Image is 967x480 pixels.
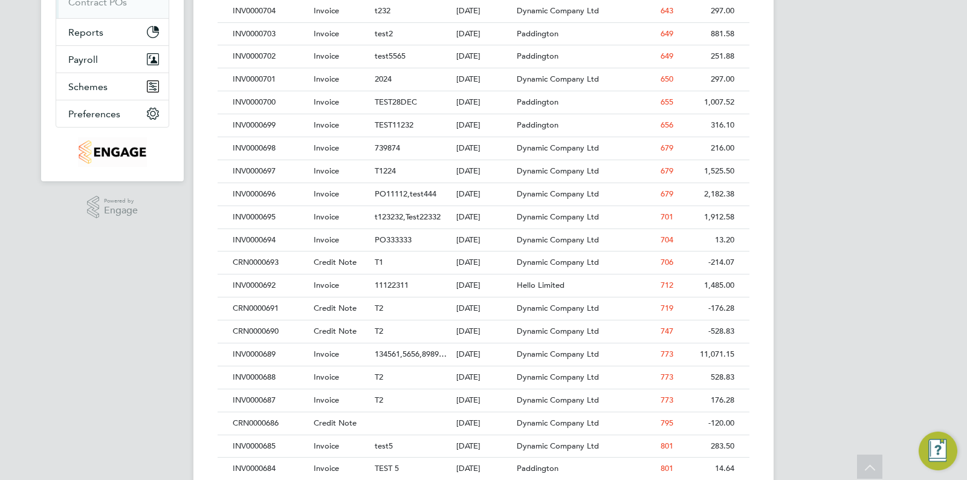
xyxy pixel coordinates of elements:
div: INV0000687 [230,389,311,412]
span: Dynamic Company Ltd [517,441,599,451]
div: CRN0000686 [230,412,311,435]
span: Dynamic Company Ltd [517,257,599,267]
span: Dynamic Company Ltd [517,5,599,16]
div: 283.50 [676,435,737,458]
span: Paddington [517,28,558,39]
span: Invoice [314,120,339,130]
span: test2 [375,28,393,39]
button: Preferences [56,100,169,127]
span: 706 [661,257,673,267]
span: Invoice [314,74,339,84]
span: Paddington [517,120,558,130]
button: Schemes [56,73,169,100]
div: [DATE] [453,114,514,137]
span: TEST11232 [375,120,413,130]
div: INV0000684 [230,458,311,480]
span: Dynamic Company Ltd [517,372,599,382]
div: 316.10 [676,114,737,137]
span: T1224 [375,166,396,176]
div: CRN0000693 [230,251,311,274]
span: 656 [661,120,673,130]
div: 251.88 [676,45,737,68]
span: Invoice [314,463,339,473]
div: [DATE] [453,320,514,343]
div: CRN0000691 [230,297,311,320]
a: Go to home page [56,137,169,167]
div: [DATE] [453,274,514,297]
span: Dynamic Company Ltd [517,303,599,313]
div: -214.07 [676,251,737,274]
div: 1,525.50 [676,160,737,183]
span: 747 [661,326,673,336]
span: 773 [661,372,673,382]
span: Dynamic Company Ltd [517,235,599,245]
div: [DATE] [453,458,514,480]
div: -176.28 [676,297,737,320]
div: CRN0000690 [230,320,311,343]
div: [DATE] [453,45,514,68]
span: 655 [661,97,673,107]
span: Invoice [314,28,339,39]
div: INV0000703 [230,23,311,45]
span: Schemes [68,81,108,92]
span: Dynamic Company Ltd [517,212,599,222]
span: 679 [661,143,673,153]
div: INV0000700 [230,91,311,114]
span: Dynamic Company Ltd [517,326,599,336]
span: 739874 [375,143,400,153]
span: 649 [661,51,673,61]
div: [DATE] [453,23,514,45]
button: Engage Resource Center [919,432,957,470]
div: INV0000702 [230,45,311,68]
span: T2 [375,395,383,405]
span: Dynamic Company Ltd [517,349,599,359]
span: Invoice [314,235,339,245]
button: Reports [56,19,169,45]
span: test5565 [375,51,406,61]
span: 643 [661,5,673,16]
span: PO333333 [375,235,412,245]
div: INV0000689 [230,343,311,366]
button: Payroll [56,46,169,73]
span: 795 [661,418,673,428]
div: [DATE] [453,343,514,366]
span: Paddington [517,51,558,61]
span: Credit Note [314,303,357,313]
span: 719 [661,303,673,313]
span: Paddington [517,97,558,107]
div: INV0000698 [230,137,311,160]
span: TEST 5 [375,463,399,473]
span: Powered by [104,196,138,206]
span: Hello Limited [517,280,564,290]
div: 216.00 [676,137,737,160]
div: [DATE] [453,68,514,91]
span: Invoice [314,166,339,176]
div: -528.83 [676,320,737,343]
div: [DATE] [453,435,514,458]
span: Dynamic Company Ltd [517,395,599,405]
span: t123232,Test22332 [375,212,441,222]
div: 176.28 [676,389,737,412]
span: Engage [104,206,138,216]
div: 2,182.38 [676,183,737,206]
span: Credit Note [314,326,357,336]
span: Dynamic Company Ltd [517,166,599,176]
div: 1,912.58 [676,206,737,229]
span: TEST28DEC [375,97,417,107]
span: Invoice [314,212,339,222]
div: [DATE] [453,251,514,274]
span: T2 [375,303,383,313]
span: 701 [661,212,673,222]
div: [DATE] [453,366,514,389]
span: Dynamic Company Ltd [517,74,599,84]
div: [DATE] [453,412,514,435]
div: 1,007.52 [676,91,737,114]
span: 712 [661,280,673,290]
span: Paddington [517,463,558,473]
span: 650 [661,74,673,84]
span: Credit Note [314,418,357,428]
span: Invoice [314,51,339,61]
span: Dynamic Company Ltd [517,418,599,428]
div: [DATE] [453,91,514,114]
span: 134561,5656,8989… [375,349,447,359]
